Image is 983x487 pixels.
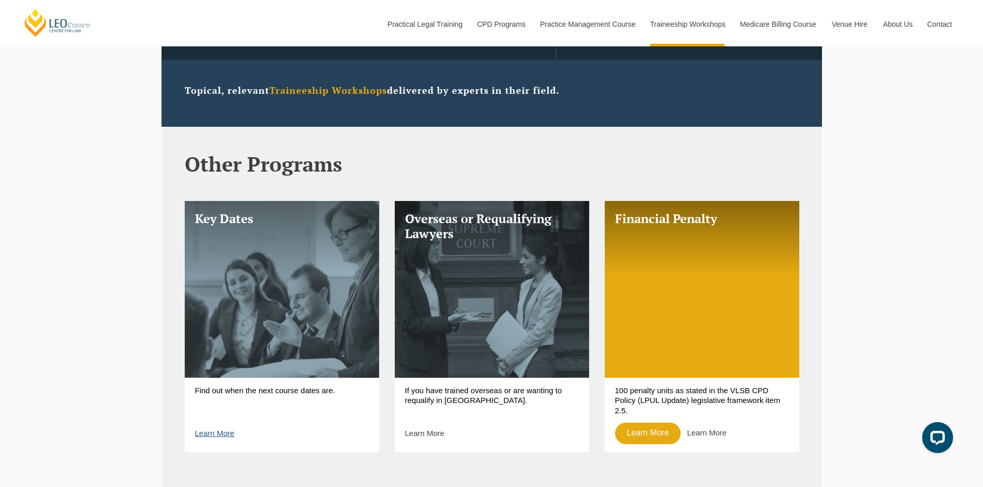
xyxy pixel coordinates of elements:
[469,2,532,46] a: CPD Programs
[185,153,799,175] h2: Other Programs
[875,2,920,46] a: About Us
[615,211,789,226] h3: Financial Penalty
[533,2,642,46] a: Practice Management Course
[920,2,960,46] a: Contact
[824,2,875,46] a: Venue Hire
[615,423,681,444] a: Learn More
[195,385,369,414] p: Find out when the next course dates are.
[185,201,379,378] a: Key Dates
[615,385,789,414] p: 100 penalty units as stated in the VLSB CPD Policy (LPUL Update) legislative framework item 2.5.
[914,418,957,461] iframe: LiveChat chat widget
[23,8,92,38] a: [PERSON_NAME] Centre for Law
[185,86,799,96] p: Topical, relevant delivered by experts in their field.
[380,2,470,46] a: Practical Legal Training
[195,211,369,226] h3: Key Dates
[269,84,387,96] strong: Traineeship Workshops
[642,2,732,46] a: Traineeship Workshops
[195,429,235,438] a: Learn More
[405,429,445,438] a: Learn More
[405,211,579,241] h3: Overseas or Requalifying Lawyers
[687,428,727,437] a: Learn More
[405,385,579,414] p: If you have trained overseas or are wanting to requalify in [GEOGRAPHIC_DATA].
[395,201,589,378] a: Overseas or Requalifying Lawyers
[732,2,824,46] a: Medicare Billing Course
[605,201,799,378] a: Financial Penalty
